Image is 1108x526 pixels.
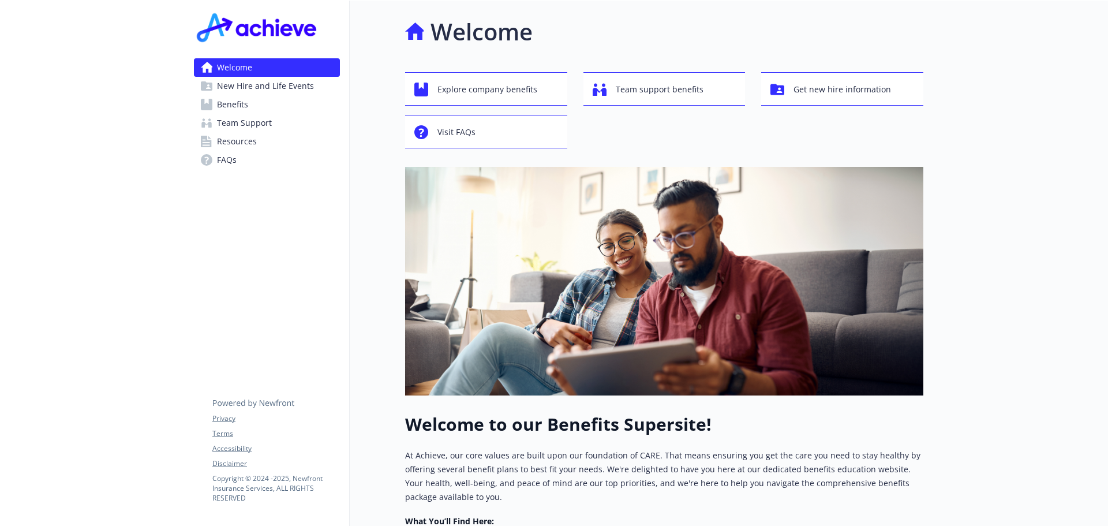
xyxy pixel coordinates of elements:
h1: Welcome to our Benefits Supersite! [405,414,923,435]
a: Terms [212,428,339,439]
span: Visit FAQs [437,121,476,143]
p: Copyright © 2024 - 2025 , Newfront Insurance Services, ALL RIGHTS RESERVED [212,473,339,503]
span: Team support benefits [616,79,703,100]
a: Resources [194,132,340,151]
span: FAQs [217,151,237,169]
button: Get new hire information [761,72,923,106]
a: Disclaimer [212,458,339,469]
a: Welcome [194,58,340,77]
p: At Achieve, our core values are built upon our foundation of CARE. That means ensuring you get th... [405,449,923,504]
a: FAQs [194,151,340,169]
h1: Welcome [431,14,533,49]
a: New Hire and Life Events [194,77,340,95]
img: overview page banner [405,167,923,396]
span: Resources [217,132,257,151]
a: Privacy [212,413,339,424]
span: New Hire and Life Events [217,77,314,95]
span: Team Support [217,114,272,132]
button: Visit FAQs [405,115,567,148]
a: Benefits [194,95,340,114]
a: Team Support [194,114,340,132]
a: Accessibility [212,443,339,454]
span: Benefits [217,95,248,114]
span: Explore company benefits [437,79,537,100]
button: Explore company benefits [405,72,567,106]
span: Welcome [217,58,252,77]
button: Team support benefits [583,72,746,106]
span: Get new hire information [793,79,891,100]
